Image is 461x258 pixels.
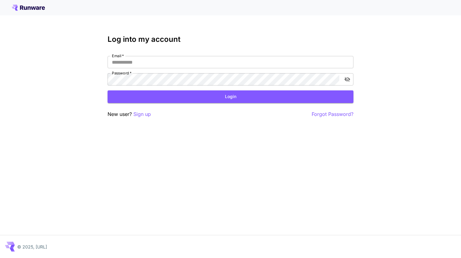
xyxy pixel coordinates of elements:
h3: Log into my account [108,35,353,44]
button: Sign up [133,110,151,118]
p: © 2025, [URL] [17,244,47,250]
p: New user? [108,110,151,118]
button: Login [108,90,353,103]
button: toggle password visibility [342,74,353,85]
label: Email [112,53,124,58]
button: Forgot Password? [312,110,353,118]
label: Password [112,70,132,76]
